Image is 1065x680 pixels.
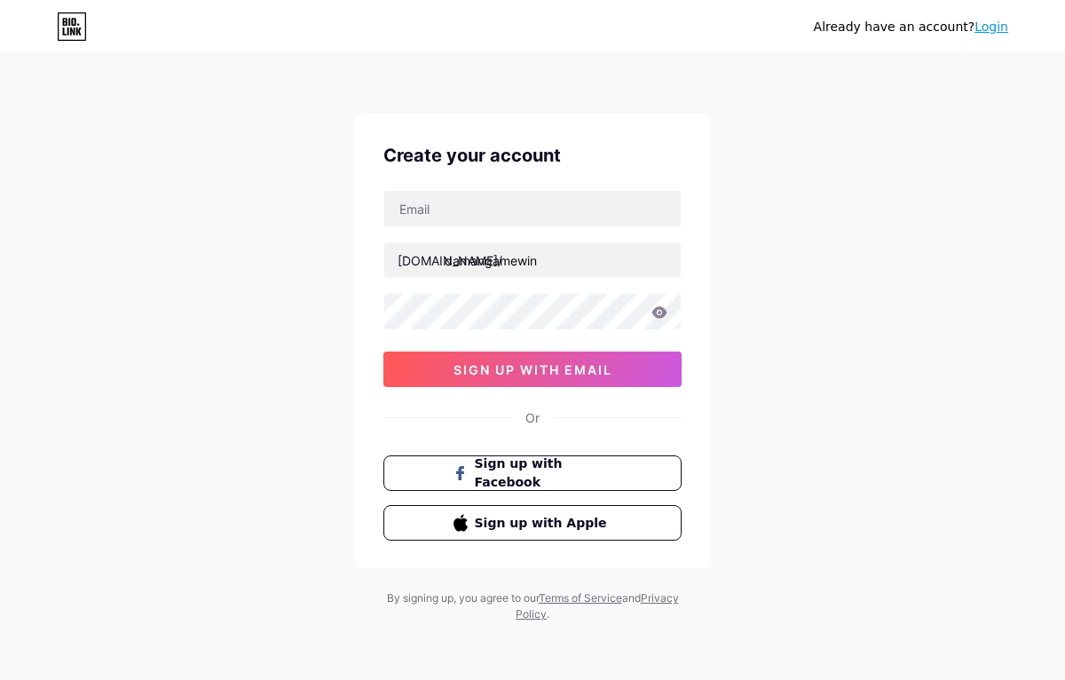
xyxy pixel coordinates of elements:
button: sign up with email [383,352,682,387]
a: Terms of Service [539,591,622,605]
span: Sign up with Facebook [475,455,612,492]
a: Login [974,20,1008,34]
div: [DOMAIN_NAME]/ [398,251,502,270]
input: username [384,242,681,278]
button: Sign up with Apple [383,505,682,541]
div: Create your account [383,142,682,169]
button: Sign up with Facebook [383,455,682,491]
div: Or [525,408,540,427]
span: Sign up with Apple [475,514,612,533]
input: Email [384,191,681,226]
span: sign up with email [454,362,612,377]
div: By signing up, you agree to our and . [382,590,683,622]
div: Already have an account? [814,18,1008,36]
